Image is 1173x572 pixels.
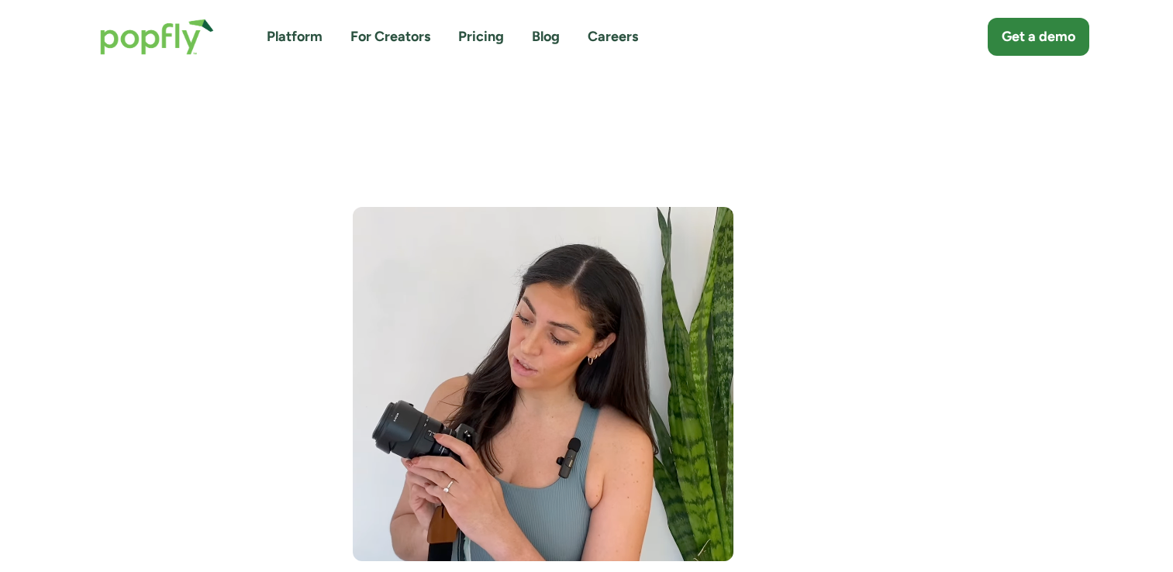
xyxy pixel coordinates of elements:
[532,27,560,47] a: Blog
[588,27,638,47] a: Careers
[458,27,504,47] a: Pricing
[1002,27,1075,47] div: Get a demo
[350,27,430,47] a: For Creators
[353,207,733,561] img: Travel video creator using her camera to shoot UGC content.
[988,18,1089,56] a: Get a demo
[267,27,323,47] a: Platform
[85,3,229,71] a: home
